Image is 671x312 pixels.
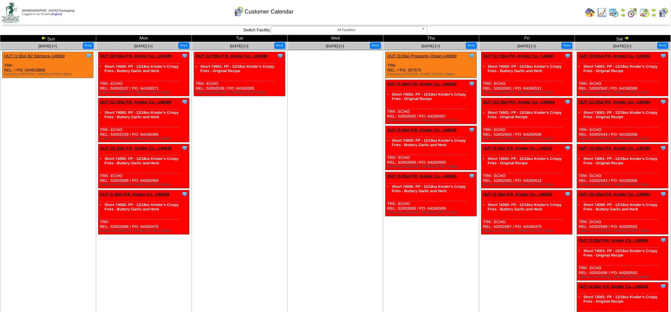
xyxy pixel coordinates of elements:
[565,191,571,197] img: Tooltip
[100,146,172,151] a: OUT (12:30p) P.K, Kinder Co.,-146848
[579,91,668,94] div: Edited by [PERSON_NAME] [DATE] 2:11pm
[100,192,170,197] a: OUT (1:30p) P.K, Kinder Co.,-146849
[370,42,381,49] button: Print
[621,13,626,18] img: arrowright.gif
[584,203,658,211] a: Short 74000: FP - 12/18oz Kinder's Crispy Fries - Buttery Garlic and Herb
[100,91,189,94] div: Edited by [PERSON_NAME] [DATE] 9:45pm
[483,100,555,104] a: OUT (12:30p) P.K, Kinder Co.,-146844
[483,54,555,58] a: OUT (11:30a) P.K, Kinder Co.,-146847
[577,144,668,188] div: TRK: ECHO REL: 52002543 / PO: 64108368
[624,35,629,40] img: arrowright.gif
[274,42,285,49] button: Print
[652,13,657,18] img: arrowright.gif
[52,13,62,16] a: (logout)
[597,8,607,18] img: line_graph.gif
[387,211,476,214] div: Edited by [PERSON_NAME] [DATE] 3:16pm
[39,44,57,48] span: [DATE] [+]
[194,52,285,96] div: TRK: ECHO REL: 52002536 / PO: 64108385
[660,191,667,197] img: Tooltip
[0,35,96,42] td: Sun
[386,126,477,170] div: TRK: ECHO REL: 52002690 / PO: 64260505
[579,146,651,151] a: OUT (12:00p) P.K, Kinder Co.,-146393
[584,110,658,119] a: Short 74001: FP - 12/18oz Kinder's Crispy Fries - Original Recipe
[4,54,65,58] a: OUT (1:00a) BZ Kitchens-146663
[98,190,189,235] div: TRK: REL: 52002686 / PO: 64260470
[577,190,668,235] div: TRK: ECHO REL: 52002688 / PO: 64260502
[660,237,667,243] img: Tooltip
[577,52,668,96] div: TRK: ECHO REL: 52002542 / PO: 64108388
[579,229,668,233] div: Edited by [PERSON_NAME] [DATE] 7:43pm
[100,137,189,140] div: Edited by [PERSON_NAME] [DATE] 9:55pm
[584,156,658,165] a: Short 74001: FP - 12/18oz Kinder's Crispy Fries - Original Recipe
[469,53,475,59] img: Tooltip
[98,52,189,96] div: TRK: ECHO REL: 52002537 / PO: 64108371
[483,91,572,94] div: Edited by [PERSON_NAME] [DATE] 3:20pm
[621,8,626,13] img: arrowleft.gif
[392,92,466,101] a: Short 74001: FP - 12/18oz Kinder's Crispy Fries - Original Recipe
[660,283,667,289] img: Tooltip
[383,35,479,42] td: Thu
[387,54,457,58] a: OUT (6:00a) Prosperity Organ-146600
[518,44,536,48] a: [DATE] [+]
[481,98,572,142] div: TRK: ECHO REL: 52002694 / PO: 64260506
[326,44,344,48] a: [DATE] [+]
[469,81,475,87] img: Tooltip
[100,54,172,58] a: OUT (10:00a) P.K, Kinder Co.,-146399
[3,52,93,78] div: TRK: REL: / PO: 044818868
[105,156,179,165] a: Short 74000: FP - 12/18oz Kinder's Crispy Fries - Buttery Garlic and Herb
[387,165,476,168] div: Edited by [PERSON_NAME] [DATE] 3:16pm
[469,173,475,179] img: Tooltip
[100,100,172,104] a: OUT (11:30a) P.K, Kinder Co.,-146389
[579,284,648,289] a: OUT (2:00p) P.K, Kinder Co.,-146839
[479,35,575,42] td: Fri
[579,192,651,197] a: OUT (12:30p) P.K, Kinder Co.,-146851
[386,172,477,216] div: TRK: ECHO REL: 52002689 / PO: 64260509
[182,191,188,197] img: Tooltip
[483,192,553,197] a: OUT (2:30p) P.K, Kinder Co.,-146850
[483,137,572,140] div: Edited by [PERSON_NAME] [DATE] 3:21pm
[469,127,475,133] img: Tooltip
[422,44,440,48] a: [DATE] [+]
[134,44,152,48] a: [DATE] [+]
[277,53,283,59] img: Tooltip
[386,80,477,124] div: TRK: ECHO REL: 52002692 / PO: 64260507
[196,91,285,94] div: Edited by [PERSON_NAME] [DATE] 6:51pm
[41,35,46,40] img: arrowleft.gif
[105,203,179,211] a: Short 74000: FP - 12/18oz Kinder's Crispy Fries - Buttery Garlic and Herb
[387,82,457,86] a: OUT (1:30p) P.K, Kinder Co.,-146842
[200,64,274,73] a: Short 74001: FP - 12/18oz Kinder's Crispy Fries - Original Recipe
[105,64,179,73] a: Short 74000: FP - 12/18oz Kinder's Crispy Fries - Buttery Garlic and Herb
[192,35,288,42] td: Tue
[579,54,650,58] a: OUT (10:00a) P.K, Kinder Co.,-146392
[660,53,667,59] img: Tooltip
[466,42,477,49] button: Print
[579,183,668,187] div: Edited by [PERSON_NAME] [DATE] 2:12pm
[562,42,573,49] button: Print
[658,42,668,49] button: Print
[387,72,476,76] div: Edited by [PERSON_NAME] [DATE] 2:48pm
[392,184,466,193] a: Short 74000: FP - 12/18oz Kinder's Crispy Fries - Buttery Garlic and Herb
[86,53,92,59] img: Tooltip
[98,98,189,142] div: TRK: ECHO REL: 52002539 / PO: 64108386
[274,26,419,34] span: All Facilities
[83,42,94,49] button: Print
[481,190,572,235] div: TRK: ECHO REL: 52002687 / PO: 64260475
[565,53,571,59] img: Tooltip
[392,138,466,147] a: Short 74000: FP - 12/18oz Kinder's Crispy Fries - Buttery Garlic and Herb
[2,2,19,23] img: zoroco-logo-small.webp
[386,52,477,78] div: TRK: REL: / PO: 307575
[230,44,248,48] a: [DATE] [+]
[609,8,619,18] img: calendarprod.gif
[481,52,572,96] div: TRK: ECHO REL: 52002691 / PO: 64260511
[483,146,553,151] a: OUT (2:30p) P.K, Kinder Co.,-146843
[234,7,244,17] img: calendarcustomer.gif
[488,110,562,119] a: Short 74001: FP - 12/18oz Kinder's Crispy Fries - Original Recipe
[288,35,383,42] td: Wed
[584,64,658,73] a: Short 74001: FP - 12/18oz Kinder's Crispy Fries - Original Recipe
[387,174,457,178] a: OUT (4:00p) P.K, Kinder Co.,-146845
